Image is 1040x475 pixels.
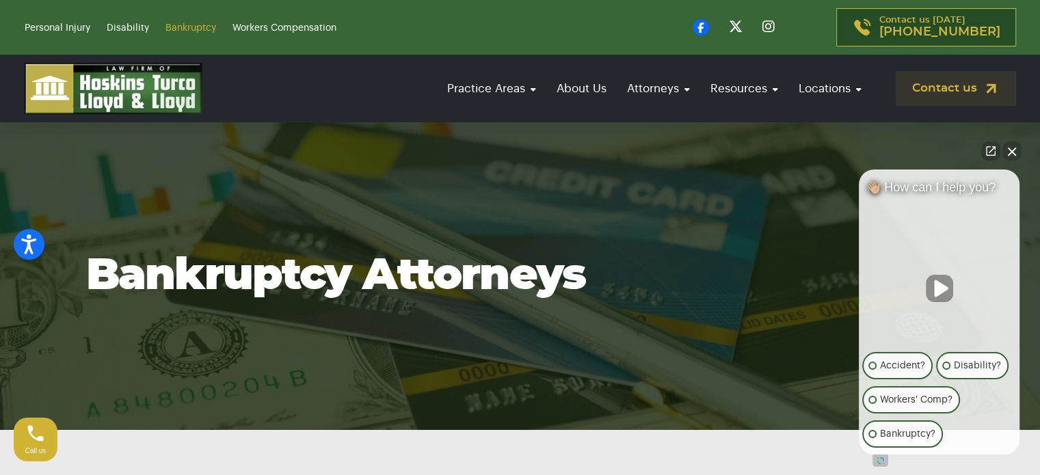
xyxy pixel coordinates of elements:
[107,23,149,33] a: Disability
[879,25,1000,39] span: [PHONE_NUMBER]
[926,275,953,302] button: Unmute video
[620,69,697,108] a: Attorneys
[1002,141,1022,161] button: Close Intaker Chat Widget
[792,69,868,108] a: Locations
[896,71,1016,106] a: Contact us
[859,180,1019,202] div: 👋🏼 How can I help you?
[880,357,925,374] p: Accident?
[25,447,46,454] span: Call us
[954,357,1001,374] p: Disability?
[836,8,1016,46] a: Contact us [DATE][PHONE_NUMBER]
[704,69,785,108] a: Resources
[550,69,613,108] a: About Us
[880,426,935,442] p: Bankruptcy?
[25,63,202,114] img: logo
[25,23,90,33] a: Personal Injury
[440,69,543,108] a: Practice Areas
[872,454,888,467] a: Open intaker chat
[880,392,952,408] p: Workers' Comp?
[165,23,216,33] a: Bankruptcy
[981,141,1000,161] a: Open direct chat
[232,23,336,33] a: Workers Compensation
[86,252,955,300] h1: Bankruptcy Attorneys
[879,16,1000,39] p: Contact us [DATE]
